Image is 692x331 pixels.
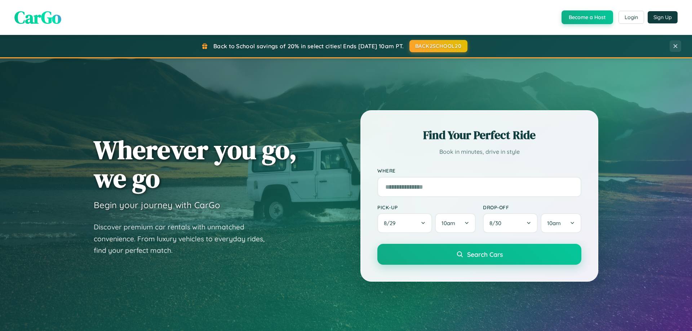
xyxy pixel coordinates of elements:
span: CarGo [14,5,61,29]
button: Sign Up [648,11,678,23]
h1: Wherever you go, we go [94,135,297,192]
p: Book in minutes, drive in style [377,147,581,157]
button: 8/30 [483,213,538,233]
label: Where [377,168,581,174]
span: 10am [442,220,455,227]
span: Search Cars [467,250,503,258]
button: Login [618,11,644,24]
h3: Begin your journey with CarGo [94,200,220,210]
button: 8/29 [377,213,432,233]
p: Discover premium car rentals with unmatched convenience. From luxury vehicles to everyday rides, ... [94,221,274,256]
span: 8 / 30 [489,220,505,227]
span: 8 / 29 [384,220,399,227]
label: Pick-up [377,204,476,210]
button: Become a Host [562,10,613,24]
button: 10am [435,213,476,233]
button: Search Cars [377,244,581,265]
button: BACK2SCHOOL20 [409,40,467,52]
label: Drop-off [483,204,581,210]
button: 10am [541,213,581,233]
span: 10am [547,220,561,227]
span: Back to School savings of 20% in select cities! Ends [DATE] 10am PT. [213,43,404,50]
h2: Find Your Perfect Ride [377,127,581,143]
